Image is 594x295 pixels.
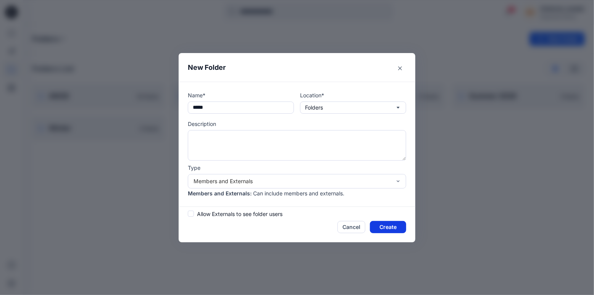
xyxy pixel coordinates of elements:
p: Type [188,164,406,172]
header: New Folder [179,53,415,82]
p: Description [188,120,406,128]
p: Folders [305,103,323,112]
p: Members and Externals : [188,189,252,197]
button: Create [370,221,406,233]
button: Folders [300,102,406,114]
span: Allow Externals to see folder users [197,210,282,218]
p: Name* [188,91,294,99]
div: Members and Externals [194,177,391,185]
button: Close [394,62,406,74]
p: Location* [300,91,406,99]
p: Can include members and externals. [253,189,344,197]
button: Cancel [337,221,365,233]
